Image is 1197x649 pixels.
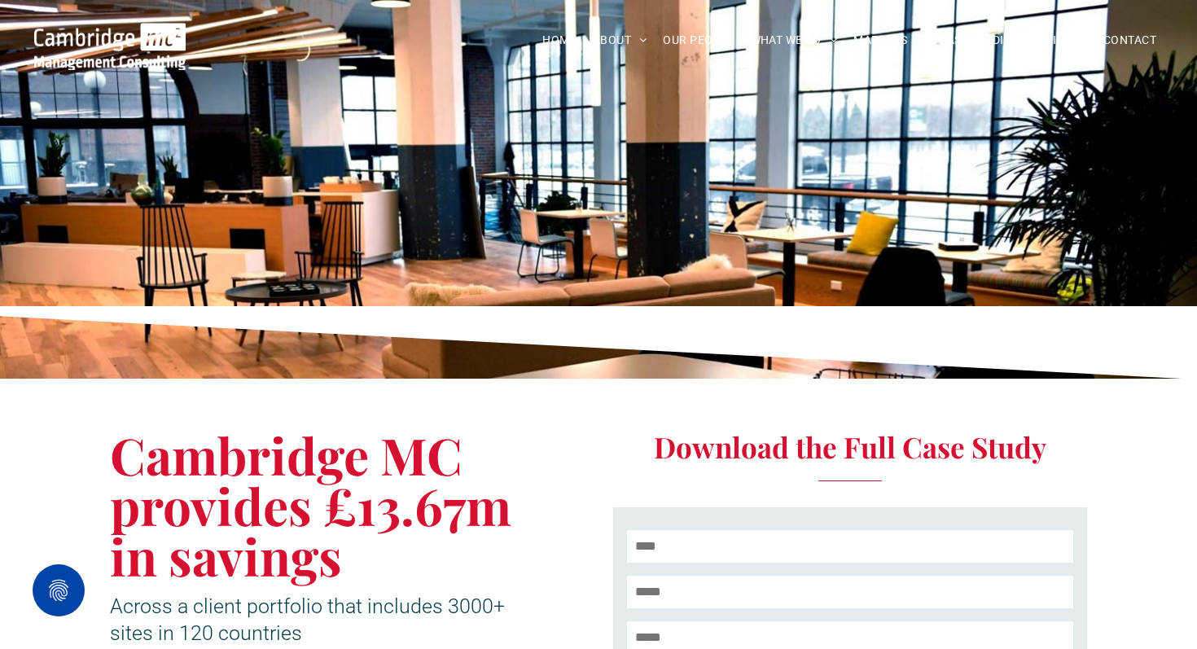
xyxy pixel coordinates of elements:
[110,594,505,645] span: Across a client portfolio that includes 3000+ sites in 120 countries
[932,28,1026,53] a: CASE STUDIES
[585,28,655,53] a: ABOUT
[34,25,186,42] a: Your Business Transformed | Cambridge Management Consulting
[534,28,585,53] a: HOME
[654,428,1046,466] span: Download the Full Case Study
[743,28,846,53] a: WHAT WE DO
[845,28,931,53] a: MARKETS
[34,23,186,70] img: Go to Homepage
[110,421,511,590] span: Cambridge MC provides £13.67m in savings
[655,28,742,53] a: OUR PEOPLE
[1095,28,1164,53] a: CONTACT
[1026,28,1095,53] a: INSIGHTS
